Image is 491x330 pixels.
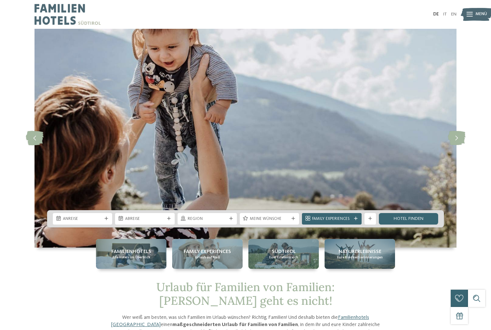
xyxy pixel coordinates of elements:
span: Südtirol [272,248,296,255]
span: Menü [476,12,487,17]
span: Family Experiences [312,216,351,222]
a: Urlaub für Familien von Familien: ein Volltreffer Familienhotels Alle Hotels im Überblick [96,239,166,269]
span: Urlaub auf Maß [195,255,220,260]
a: DE [433,12,439,17]
span: Meine Wünsche [250,216,289,222]
a: Urlaub für Familien von Familien: ein Volltreffer Naturerlebnisse Eure Kindheitserinnerungen [325,239,395,269]
span: Euer Erlebnisreich [269,255,298,260]
span: Eure Kindheitserinnerungen [337,255,383,260]
a: Urlaub für Familien von Familien: ein Volltreffer Family Experiences Urlaub auf Maß [172,239,243,269]
span: Anreise [63,216,102,222]
span: Naturerlebnisse [339,248,381,255]
a: IT [443,12,447,17]
a: Urlaub für Familien von Familien: ein Volltreffer Südtirol Euer Erlebnisreich [248,239,319,269]
span: Familienhotels [111,248,151,255]
img: Urlaub für Familien von Familien: ein Volltreffer [35,29,456,248]
a: Familienhotels [GEOGRAPHIC_DATA] [111,315,369,327]
span: Alle Hotels im Überblick [112,255,150,260]
a: EN [451,12,456,17]
span: Region [188,216,227,222]
strong: maßgeschneiderten Urlaub für Familien von Familien [173,322,298,327]
a: Hotel finden [379,213,438,225]
span: Abreise [125,216,164,222]
span: Family Experiences [184,248,231,255]
span: Urlaub für Familien von Familien: [PERSON_NAME] geht es nicht! [156,280,335,308]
